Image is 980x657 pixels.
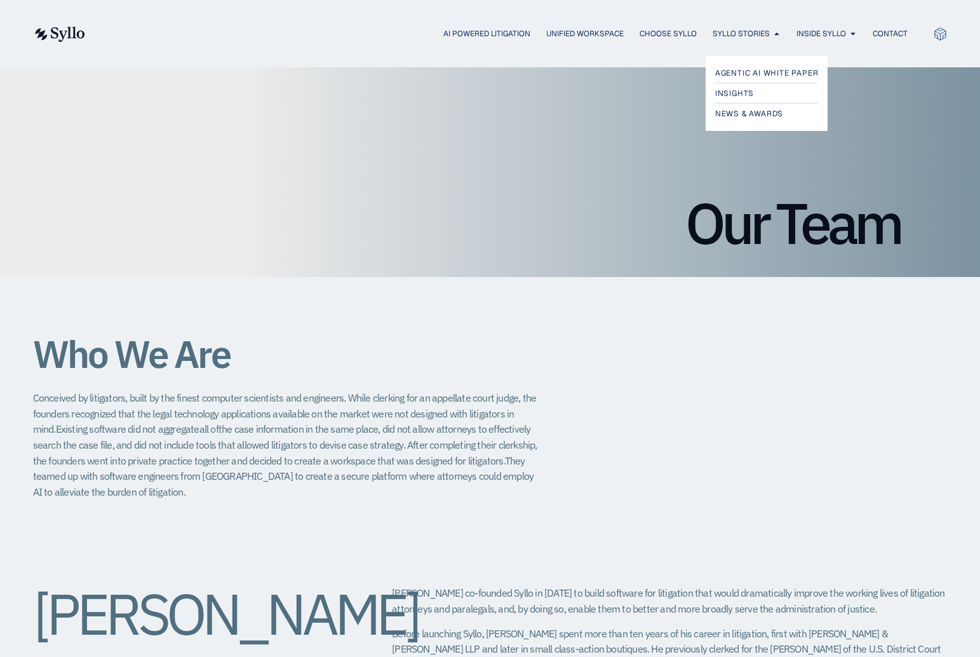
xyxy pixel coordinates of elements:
[715,106,819,121] a: News & Awards
[33,585,342,642] h2: [PERSON_NAME]
[33,454,534,498] span: They teamed up with software engineers from [GEOGRAPHIC_DATA] to create a secure platform where a...
[873,28,908,39] a: Contact
[56,423,199,435] span: Existing software did not aggregate
[546,28,624,39] a: Unified Workspace
[111,28,908,40] nav: Menu
[111,28,908,40] div: Menu Toggle
[715,86,819,101] a: Insights
[33,27,85,42] img: syllo
[33,333,541,375] h1: Who We Are
[715,106,783,121] span: News & Awards
[81,194,900,252] h1: Our Team
[392,585,947,616] p: [PERSON_NAME] co-founded Syllo in [DATE] to build software for litigation that would dramatically...
[796,28,846,39] a: Inside Syllo
[199,423,218,435] span: all of
[33,423,531,451] span: the case information in the same place, did not allow attorneys to effectively search the case fi...
[715,65,819,81] a: Agentic AI White Paper
[640,28,697,39] a: Choose Syllo
[713,28,770,39] a: Syllo Stories
[33,438,537,467] span: After completing their clerkship, the founders went into private practice together and decided to...
[715,86,754,101] span: Insights
[33,391,537,435] span: Conceived by litigators, built by the finest computer scientists and engineers. While clerking fo...
[443,28,530,39] a: AI Powered Litigation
